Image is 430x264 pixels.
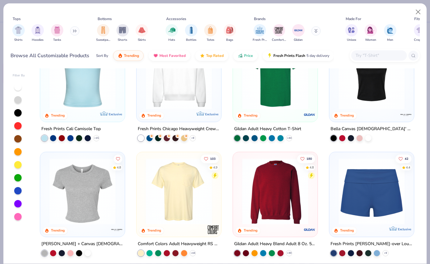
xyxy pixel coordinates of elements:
[395,155,411,163] button: Like
[204,24,217,42] button: filter button
[34,27,41,34] img: Hoodies Image
[306,157,312,160] span: 180
[118,38,127,42] span: Shorts
[274,26,284,35] img: Comfort Colors Image
[32,24,44,42] div: filter for Hoodies
[168,38,175,42] span: Hats
[335,43,408,109] img: 8af284bf-0d00-45ea-9003-ce4b9a3194ad
[13,16,21,22] div: Tops
[138,125,220,133] div: Fresh Prints Chicago Heavyweight Crewneck
[253,38,267,42] span: Fresh Prints
[384,24,396,42] div: filter for Men
[345,24,358,42] button: filter button
[239,43,311,109] img: db319196-8705-402d-8b46-62aaa07ed94f
[153,53,158,58] img: most_fav.gif
[159,53,186,58] span: Most Favorited
[168,27,175,34] img: Hats Image
[185,24,197,42] button: filter button
[53,38,61,42] span: Tanks
[414,24,426,42] button: filter button
[32,24,44,42] button: filter button
[226,38,233,42] span: Bags
[166,16,186,22] div: Accessories
[234,125,301,133] div: Gildan Adult Heavy Cotton T-Shirt
[335,158,408,224] img: d60be0fe-5443-43a1-ac7f-73f8b6aa2e6e
[207,38,214,42] span: Totes
[113,50,144,61] button: Trending
[310,165,314,170] div: 4.8
[331,125,413,133] div: Bella Canvas [DEMOGRAPHIC_DATA]' Micro Ribbed Scoop Tank
[297,155,315,163] button: Like
[331,240,413,248] div: Fresh Prints [PERSON_NAME]-over Lounge Shorts
[224,24,236,42] div: filter for Bags
[114,155,123,163] button: Like
[348,27,355,34] img: Unisex Image
[384,24,396,42] button: filter button
[345,24,358,42] div: filter for Unisex
[414,16,420,22] div: Fits
[287,251,291,255] span: + 30
[116,24,129,42] button: filter button
[226,27,233,34] img: Bags Image
[263,50,334,61] button: Fresh Prints Flash5 day delivery
[346,16,361,22] div: Made For
[96,53,108,58] div: Sort By
[272,24,286,42] div: filter for Comfort Colors
[414,24,426,42] div: filter for Cropped
[96,24,110,42] div: filter for Sweatpants
[96,38,110,42] span: Sweatpants
[54,27,61,34] img: Tanks Image
[51,24,63,42] div: filter for Tanks
[14,38,23,42] span: Shirts
[41,240,124,248] div: [PERSON_NAME] + Canvas [DEMOGRAPHIC_DATA]' Micro Ribbed Baby Tee
[138,27,145,34] img: Skirts Image
[399,108,412,121] img: Bella + Canvas logo
[188,27,195,34] img: Bottles Image
[109,112,122,116] span: Exclusive
[294,26,303,35] img: Gildan Image
[207,224,219,236] img: Comfort Colors logo
[185,24,197,42] div: filter for Bottles
[195,50,228,61] button: Top Rated
[365,24,377,42] button: filter button
[292,24,305,42] button: filter button
[205,112,218,116] span: Exclusive
[32,38,44,42] span: Hoodies
[191,136,194,140] span: + 9
[244,53,253,58] span: Price
[191,251,195,255] span: + 44
[143,43,215,109] img: 1358499d-a160-429c-9f1e-ad7a3dc244c9
[253,24,267,42] div: filter for Fresh Prints
[303,108,316,121] img: Gildan logo
[124,53,139,58] span: Trending
[416,27,424,34] img: Cropped Image
[111,224,123,236] img: Bella + Canvas logo
[294,38,303,42] span: Gildan
[11,52,89,59] div: Browse All Customizable Products
[272,24,286,42] button: filter button
[255,26,264,35] img: Fresh Prints Image
[215,158,287,224] img: f2707318-0607-4e9d-8b72-fe22b32ef8d9
[100,27,107,34] img: Sweatpants Image
[210,157,216,160] span: 103
[116,24,129,42] div: filter for Shorts
[405,157,408,160] span: 42
[287,136,291,140] span: + 44
[303,224,316,236] img: Gildan logo
[272,38,286,42] span: Comfort Colors
[355,52,403,59] input: Try "T-Shirt"
[12,24,25,42] div: filter for Shirts
[207,27,214,34] img: Totes Image
[233,50,258,61] button: Price
[215,43,287,109] img: 9145e166-e82d-49ae-94f7-186c20e691c9
[149,50,190,61] button: Most Favorited
[347,38,356,42] span: Unisex
[138,38,146,42] span: Skirts
[406,165,410,170] div: 4.4
[200,53,205,58] img: TopRated.gif
[414,38,426,42] span: Cropped
[387,38,393,42] span: Men
[118,53,123,58] img: trending.gif
[15,27,22,34] img: Shirts Image
[41,125,101,133] div: Fresh Prints Cali Camisole Top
